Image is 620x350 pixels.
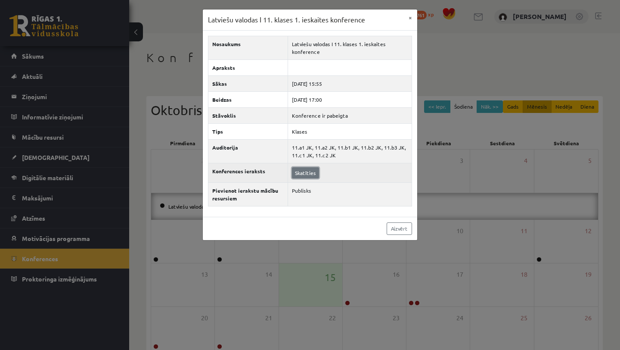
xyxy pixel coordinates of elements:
[288,75,412,91] td: [DATE] 15:55
[292,167,319,178] a: Skatīties
[403,9,417,26] button: ×
[208,15,365,25] h3: Latviešu valodas I 11. klases 1. ieskaites konference
[208,75,288,91] th: Sākas
[288,36,412,59] td: Latviešu valodas I 11. klases 1. ieskaites konference
[208,123,288,139] th: Tips
[288,182,412,206] td: Publisks
[208,59,288,75] th: Apraksts
[208,107,288,123] th: Stāvoklis
[288,91,412,107] td: [DATE] 17:00
[387,222,412,235] a: Aizvērt
[208,182,288,206] th: Pievienot ierakstu mācību resursiem
[288,107,412,123] td: Konference ir pabeigta
[208,163,288,182] th: Konferences ieraksts
[208,91,288,107] th: Beidzas
[288,139,412,163] td: 11.a1 JK, 11.a2 JK, 11.b1 JK, 11.b2 JK, 11.b3 JK, 11.c1 JK, 11.c2 JK
[208,36,288,59] th: Nosaukums
[288,123,412,139] td: Klases
[208,139,288,163] th: Auditorija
